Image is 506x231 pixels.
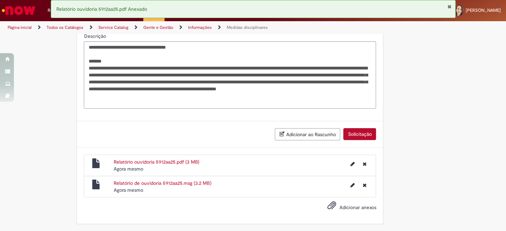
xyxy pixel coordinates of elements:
time: 29/08/2025 07:39:25 [114,166,143,172]
span: Descrição [84,33,107,39]
a: Relatório ouvidoria 5912aa25.pdf (3 MB) [114,159,199,165]
button: Excluir Relatório ouvidoria 5912aa25.pdf [358,158,370,170]
a: Todos os Catálogos [47,25,83,30]
span: Adicionar anexos [339,204,376,211]
button: Solicitação [343,128,376,140]
a: Medidas disciplinares [227,25,268,30]
span: [PERSON_NAME] [466,7,501,13]
a: Página inicial [8,25,32,30]
span: Agora mesmo [114,187,143,193]
time: 29/08/2025 07:39:08 [114,187,143,193]
button: Editar nome de arquivo Relatório ouvidoria 5912aa25.pdf [346,158,359,170]
ul: Trilhas de página [5,21,332,34]
textarea: Descrição [84,41,376,109]
button: Adicionar anexos [325,199,338,215]
a: Informações [188,25,212,30]
a: Gente e Gestão [143,25,173,30]
a: Service Catalog [98,25,128,30]
button: Fechar Notificação [447,4,452,9]
span: Agora mesmo [114,166,143,172]
span: Requisições [48,7,72,14]
button: Adicionar ao Rascunho [275,128,340,140]
img: ServiceNow [1,3,37,17]
button: Excluir Relatório de ouvidoria 5912aa25.msg [358,180,370,191]
a: Relatório de ouvidoria 5912aa25.msg (3.2 MB) [114,180,211,186]
button: Editar nome de arquivo Relatório de ouvidoria 5912aa25.msg [346,180,359,191]
span: Relatório ouvidoria 5912aa25.pdf Anexado [56,6,147,12]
